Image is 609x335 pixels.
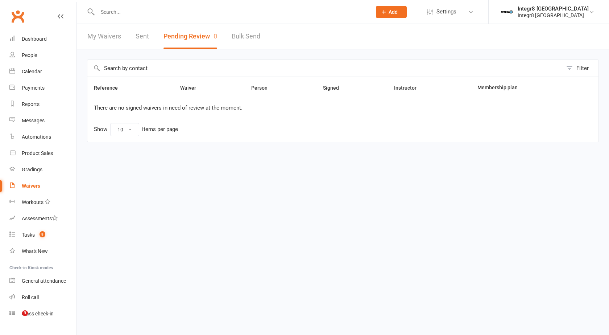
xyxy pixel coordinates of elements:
div: Filter [576,64,589,73]
input: Search by contact [87,60,563,77]
a: What's New [9,243,76,260]
a: Gradings [9,162,76,178]
button: Person [251,83,275,92]
button: Signed [323,83,347,92]
div: Payments [22,85,45,91]
a: Roll call [9,289,76,306]
span: Settings [436,4,456,20]
a: Waivers [9,178,76,194]
a: Messages [9,113,76,129]
iframe: Intercom live chat [7,310,25,328]
span: Waiver [180,85,204,91]
a: Automations [9,129,76,145]
div: Workouts [22,199,43,205]
span: Instructor [394,85,424,91]
div: Assessments [22,216,58,221]
a: Tasks 8 [9,227,76,243]
div: People [22,52,37,58]
button: Filter [563,60,598,77]
span: 8 [40,231,45,237]
div: Dashboard [22,36,47,42]
a: People [9,47,76,64]
div: Reports [22,101,40,107]
div: Gradings [22,167,42,172]
button: Instructor [394,83,424,92]
a: Product Sales [9,145,76,162]
div: Waivers [22,183,40,189]
div: Messages [22,118,45,123]
td: There are no signed waivers in need of review at the moment. [87,99,598,117]
a: Clubworx [9,7,27,25]
a: Class kiosk mode [9,306,76,322]
div: Show [94,123,178,136]
div: What's New [22,248,48,254]
div: Class check-in [22,311,54,316]
th: Membership plan [471,77,573,99]
a: Assessments [9,211,76,227]
input: Search... [95,7,366,17]
a: Workouts [9,194,76,211]
a: Reports [9,96,76,113]
div: Product Sales [22,150,53,156]
a: My Waivers [87,24,121,49]
span: Add [389,9,398,15]
span: 0 [214,32,217,40]
span: Signed [323,85,347,91]
a: General attendance kiosk mode [9,273,76,289]
div: Integr8 [GEOGRAPHIC_DATA] [518,5,589,12]
span: Person [251,85,275,91]
div: items per page [142,126,178,132]
span: Reference [94,85,126,91]
a: Sent [136,24,149,49]
button: Waiver [180,83,204,92]
div: Integr8 [GEOGRAPHIC_DATA] [518,12,589,19]
span: 3 [22,310,28,316]
div: Calendar [22,69,42,74]
div: General attendance [22,278,66,284]
button: Add [376,6,407,18]
img: thumb_image1744271085.png [500,5,514,19]
a: Calendar [9,64,76,80]
a: Payments [9,80,76,96]
div: Roll call [22,294,39,300]
button: Pending Review0 [163,24,217,49]
button: Reference [94,83,126,92]
a: Bulk Send [232,24,260,49]
div: Tasks [22,232,35,238]
div: Automations [22,134,51,140]
a: Dashboard [9,31,76,47]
